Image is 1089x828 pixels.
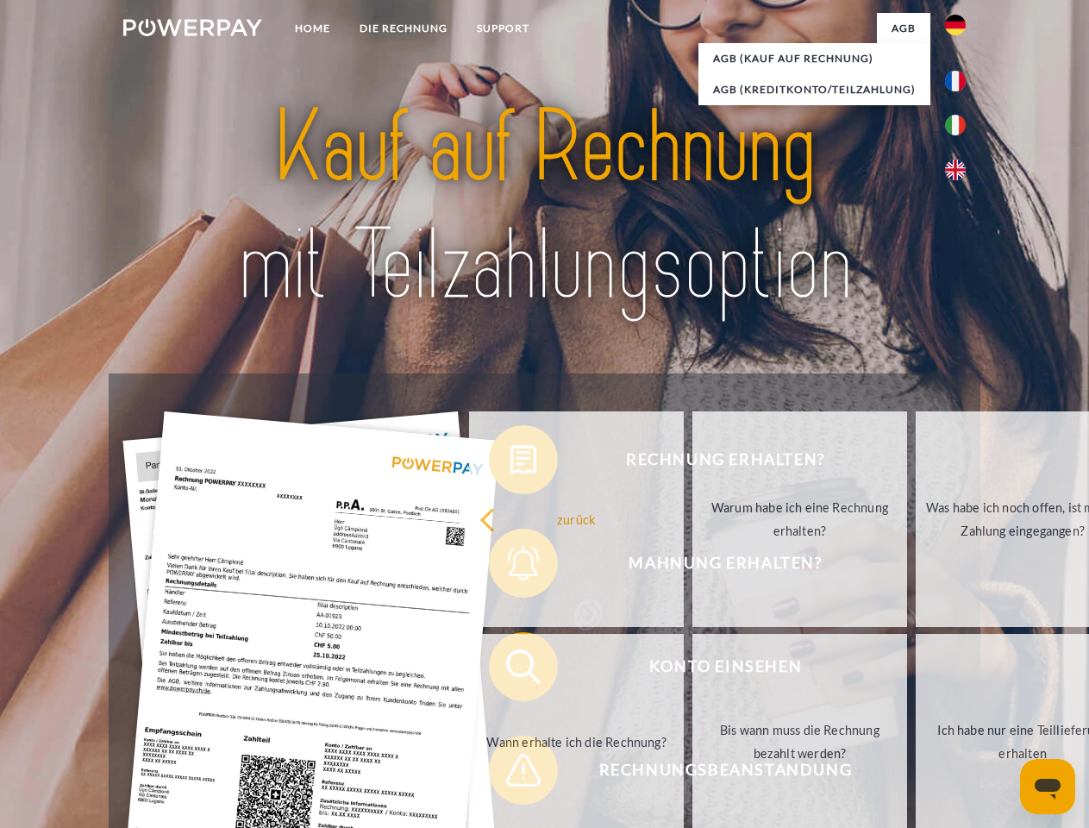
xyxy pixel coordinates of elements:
div: Bis wann muss die Rechnung bezahlt werden? [703,718,897,765]
img: fr [945,71,966,91]
a: AGB (Kreditkonto/Teilzahlung) [698,74,930,105]
iframe: Schaltfläche zum Öffnen des Messaging-Fensters [1020,759,1075,814]
img: de [945,15,966,35]
a: agb [877,13,930,44]
img: en [945,160,966,180]
img: title-powerpay_de.svg [165,83,924,330]
img: logo-powerpay-white.svg [123,19,262,36]
a: AGB (Kauf auf Rechnung) [698,43,930,74]
div: Wann erhalte ich die Rechnung? [479,730,673,753]
img: it [945,115,966,135]
div: zurück [479,507,673,530]
div: Warum habe ich eine Rechnung erhalten? [703,496,897,543]
a: SUPPORT [462,13,544,44]
a: DIE RECHNUNG [345,13,462,44]
a: Home [280,13,345,44]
